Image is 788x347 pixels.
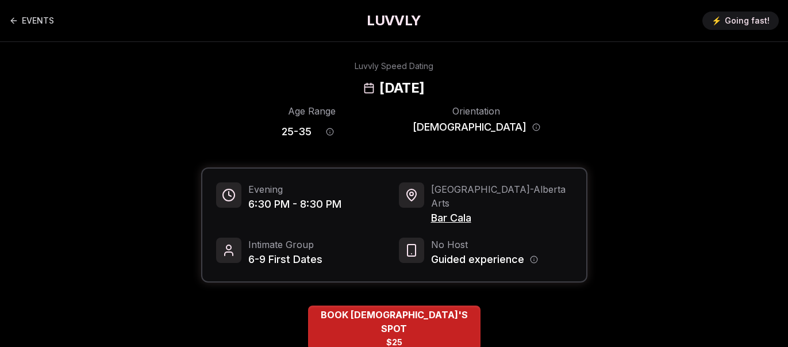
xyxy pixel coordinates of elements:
[431,238,538,251] span: No Host
[413,119,526,135] span: [DEMOGRAPHIC_DATA]
[379,79,424,97] h2: [DATE]
[355,60,433,72] div: Luvvly Speed Dating
[367,12,421,30] a: LUVVLY
[317,119,343,144] button: Age range information
[712,15,721,26] span: ⚡️
[248,104,376,118] div: Age Range
[9,9,54,32] a: Back to events
[282,124,312,140] span: 25 - 35
[248,251,322,268] span: 6-9 First Dates
[248,238,322,251] span: Intimate Group
[308,308,481,335] span: BOOK [DEMOGRAPHIC_DATA]'S SPOT
[530,256,538,264] button: Host information
[532,123,540,131] button: Orientation information
[248,182,341,196] span: Evening
[725,15,770,26] span: Going fast!
[413,104,540,118] div: Orientation
[431,210,572,226] span: Bar Cala
[248,196,341,212] span: 6:30 PM - 8:30 PM
[431,182,572,210] span: [GEOGRAPHIC_DATA] - Alberta Arts
[431,251,524,268] span: Guided experience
